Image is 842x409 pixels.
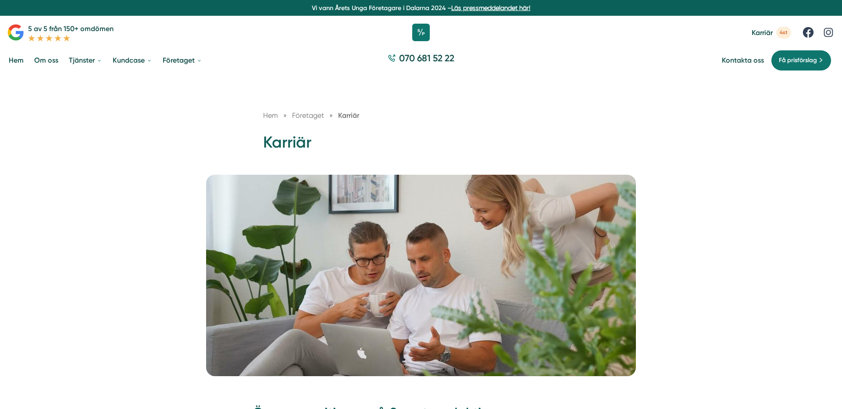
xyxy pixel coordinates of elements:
[111,49,154,71] a: Kundcase
[263,132,579,160] h1: Karriär
[771,50,831,71] a: Få prisförslag
[292,111,326,120] a: Företaget
[384,52,458,69] a: 070 681 52 22
[752,27,791,39] a: Karriär 4st
[338,111,359,120] a: Karriär
[263,110,579,121] nav: Breadcrumb
[399,52,454,64] span: 070 681 52 22
[161,49,204,71] a: Företaget
[67,49,104,71] a: Tjänster
[722,56,764,64] a: Kontakta oss
[32,49,60,71] a: Om oss
[779,56,817,65] span: Få prisförslag
[206,175,636,376] img: Karriär
[4,4,838,12] p: Vi vann Årets Unga Företagare i Dalarna 2024 –
[28,23,114,34] p: 5 av 5 från 150+ omdömen
[263,111,278,120] a: Hem
[451,4,530,11] a: Läs pressmeddelandet här!
[292,111,324,120] span: Företaget
[776,27,791,39] span: 4st
[7,49,25,71] a: Hem
[752,28,773,37] span: Karriär
[329,110,333,121] span: »
[283,110,287,121] span: »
